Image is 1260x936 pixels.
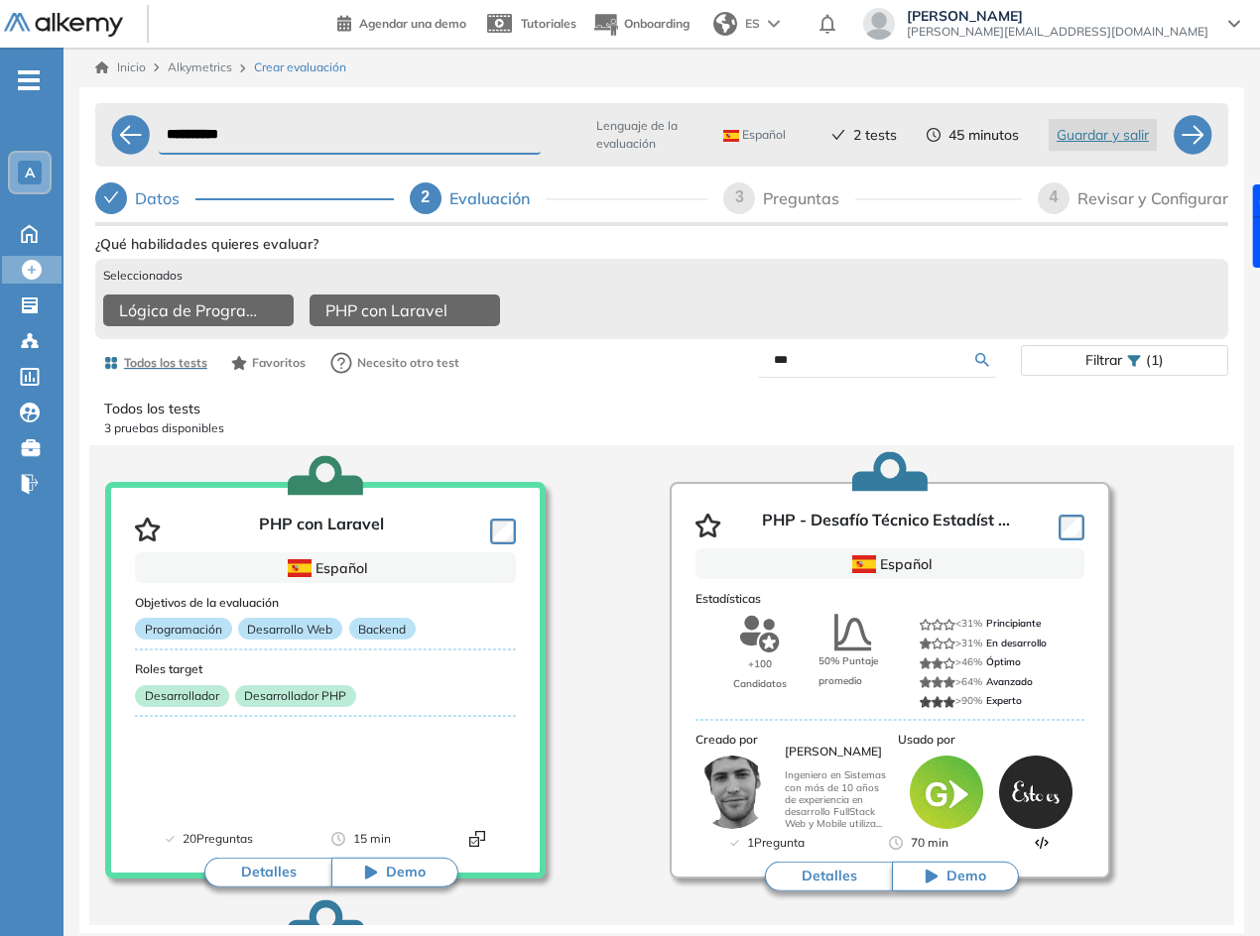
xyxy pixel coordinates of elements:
p: Desarrollo Web [238,619,342,641]
img: ESP [852,555,876,573]
div: 3Preguntas [723,182,1022,214]
span: >90% [955,695,987,708]
span: PHP con Laravel [325,298,447,322]
img: arrow [768,20,780,28]
span: Todos los tests [124,354,207,372]
i: - [18,78,40,82]
div: 2Evaluación [410,182,708,214]
span: (1) [1146,346,1164,375]
span: En desarrollo [986,637,1047,649]
a: Agendar una demo [337,10,466,34]
span: 1 Pregunta [747,833,805,853]
span: 2 tests [853,125,897,146]
span: Avanzado [986,675,1033,688]
p: Backend [348,619,415,641]
span: Óptimo [986,656,1021,669]
img: Format test logo [1034,835,1050,851]
span: Agendar una demo [359,16,466,31]
p: Candidatos [733,674,787,694]
span: check [103,189,119,205]
img: company-logo [999,756,1072,829]
div: Español [766,553,1014,575]
span: 70 min [911,833,948,853]
div: Datos [95,182,394,214]
span: check [831,128,845,142]
h3: [PERSON_NAME] [785,745,890,762]
span: Demo [946,867,986,886]
button: Demo [892,862,1019,891]
span: Crear evaluación [254,58,346,76]
img: world [713,12,737,36]
span: Guardar y salir [1057,124,1149,146]
span: 45 minutos [948,125,1019,146]
span: Onboarding [624,16,690,31]
button: Necesito otro test [321,343,468,383]
p: +100 [748,655,772,675]
span: [PERSON_NAME] [907,8,1208,24]
h3: Usado por [898,734,1084,748]
p: 3 pruebas disponibles [104,419,1219,437]
p: Todos los tests [104,399,1219,419]
div: Preguntas [763,182,855,214]
img: Logo [4,13,123,38]
span: Lenguaje de la evaluación [596,117,695,153]
p: Desarrollador PHP [235,685,356,707]
span: 4 [1050,188,1059,205]
span: >31% [955,637,987,649]
button: Guardar y salir [1049,119,1157,151]
h3: Objetivos de la evaluación [135,596,516,610]
div: Evaluación [449,182,546,214]
p: Programación [135,619,231,641]
h3: Roles target [135,662,516,676]
iframe: Chat Widget [1161,841,1260,936]
span: Español [723,127,786,143]
button: Detalles [204,858,331,887]
button: Onboarding [592,3,690,46]
button: Detalles [765,862,892,891]
span: Necesito otro test [357,354,459,372]
img: ESP [723,130,739,142]
span: 15 min [353,829,391,849]
span: Filtrar [1085,346,1122,375]
button: Favoritos [223,346,314,380]
button: Demo [331,858,458,887]
img: company-logo [910,756,983,829]
h3: Creado por [695,734,890,748]
span: Experto [986,695,1022,708]
div: 4Revisar y Configurar [1038,182,1228,214]
span: ES [745,15,760,33]
span: Principiante [986,618,1041,631]
button: Todos los tests [95,346,215,380]
span: clock-circle [927,128,941,142]
img: ESP [288,559,312,577]
span: 50% Puntaje promedio [819,652,888,691]
span: >64% [955,675,987,688]
span: >46% [955,656,987,669]
span: A [25,165,35,180]
a: Inicio [95,58,146,76]
span: Lógica de Programación - Avanzado [119,298,270,322]
span: Demo [386,863,426,882]
img: Format test logo [469,831,485,847]
span: 20 Preguntas [183,829,253,849]
p: Desarrollador [135,685,228,707]
span: Favoritos [252,354,306,372]
div: Español [204,557,446,579]
div: Datos [135,182,195,214]
span: Seleccionados [103,267,183,285]
p: PHP - Desafío Técnico Estadíst ... [762,511,1010,540]
span: 3 [735,188,744,205]
h3: Estadísticas [695,592,1084,606]
span: ¿Qué habilidades quieres evaluar? [95,234,318,255]
span: Alkymetrics [168,59,232,74]
span: 2 [421,188,430,205]
p: PHP con Laravel [259,515,384,544]
p: Ingeniero en Sistemas con más de 10 años de experiencia en desarrollo FullStack Web y Mobile util... [785,770,890,840]
img: author-avatar [695,756,769,829]
span: <31% [955,618,987,631]
span: [PERSON_NAME][EMAIL_ADDRESS][DOMAIN_NAME] [907,24,1208,40]
span: Tutoriales [521,16,576,31]
div: Revisar y Configurar [1077,182,1228,214]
